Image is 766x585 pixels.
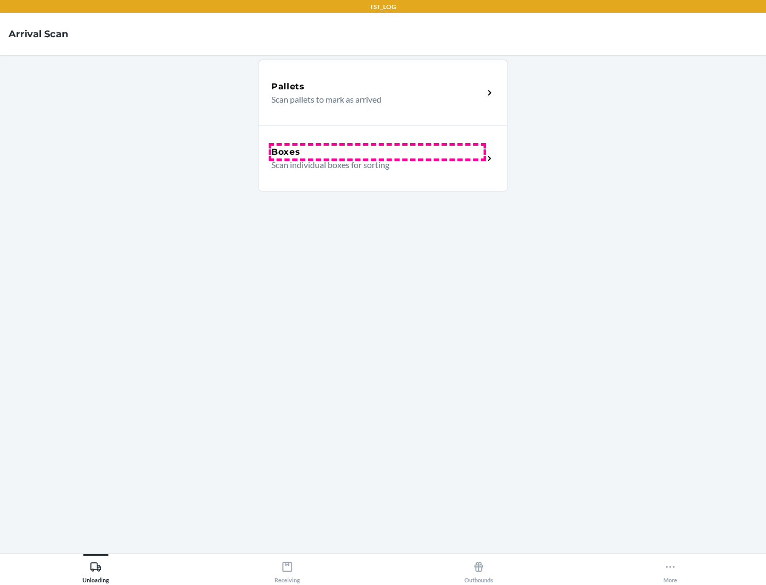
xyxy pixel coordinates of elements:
[191,554,383,583] button: Receiving
[271,158,475,171] p: Scan individual boxes for sorting
[370,2,396,12] p: TST_LOG
[464,557,493,583] div: Outbounds
[9,27,68,41] h4: Arrival Scan
[383,554,574,583] button: Outbounds
[82,557,109,583] div: Unloading
[258,126,508,191] a: BoxesScan individual boxes for sorting
[574,554,766,583] button: More
[271,93,475,106] p: Scan pallets to mark as arrived
[274,557,300,583] div: Receiving
[663,557,677,583] div: More
[258,60,508,126] a: PalletsScan pallets to mark as arrived
[271,146,301,158] h5: Boxes
[271,80,305,93] h5: Pallets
